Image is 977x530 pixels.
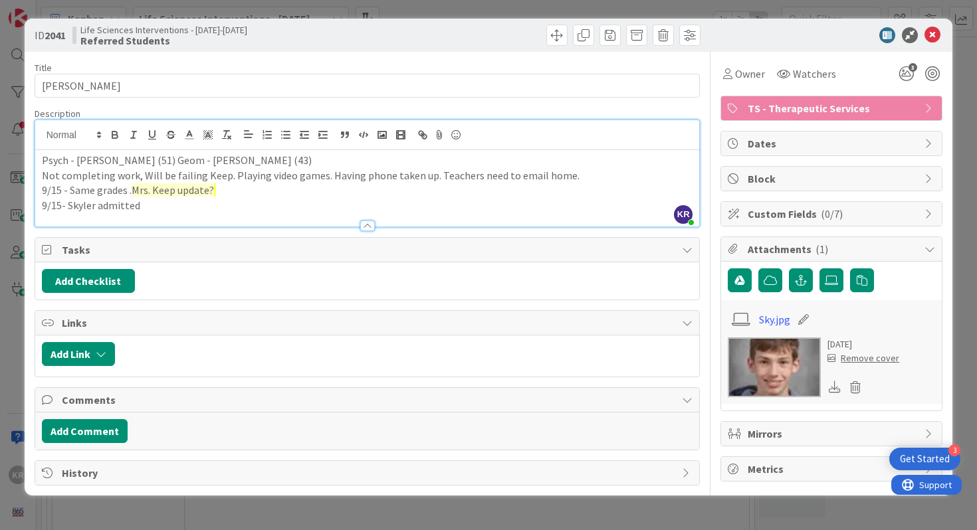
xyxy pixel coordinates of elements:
span: ID [35,27,66,43]
b: Referred Students [80,35,247,46]
div: Remove cover [827,351,899,365]
span: Tasks [62,242,676,258]
span: Description [35,108,80,120]
span: Support [28,2,60,18]
span: Metrics [748,461,918,477]
span: 3 [909,63,917,72]
span: Links [62,315,676,331]
span: Mrs. Keep update? [132,183,214,197]
p: 9/15- Skyler admitted [42,198,693,213]
button: Add Link [42,342,115,366]
span: Mirrors [748,426,918,442]
button: Add Checklist [42,269,135,293]
span: Dates [748,135,918,151]
div: Open Get Started checklist, remaining modules: 3 [889,448,960,470]
b: 2041 [45,29,66,42]
span: KR [674,205,693,224]
p: Not completing work, Will be failing Keep. Playing video games. Having phone taken up. Teachers n... [42,168,693,183]
div: [DATE] [827,337,899,351]
span: Block [748,171,918,187]
span: History [62,465,676,481]
span: Life Sciences Interventions - [DATE]-[DATE] [80,25,247,35]
span: ( 1 ) [815,242,828,256]
span: ( 0/7 ) [821,207,843,221]
span: TS - Therapeutic Services [748,100,918,116]
div: Get Started [900,452,950,466]
label: Title [35,62,52,74]
div: 3 [948,444,960,456]
button: Add Comment [42,419,128,443]
span: Owner [735,66,765,82]
span: Comments [62,392,676,408]
a: Sky.jpg [759,311,790,327]
div: Download [827,379,842,396]
p: Psych - [PERSON_NAME] (51) Geom - [PERSON_NAME] (43) [42,153,693,168]
input: type card name here... [35,74,701,98]
span: Attachments [748,241,918,257]
span: Custom Fields [748,206,918,222]
p: 9/15 - Same grades . [42,183,693,198]
span: Watchers [793,66,836,82]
